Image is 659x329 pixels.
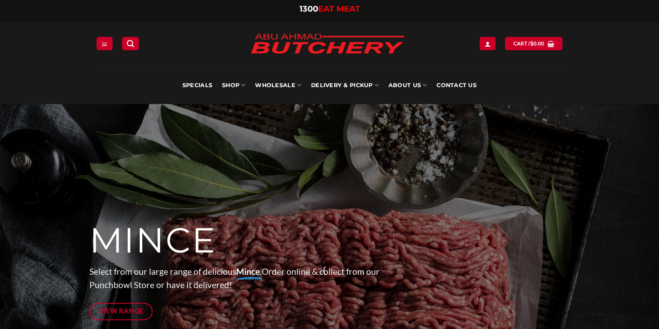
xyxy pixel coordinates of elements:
[243,28,412,61] img: Abu Ahmad Butchery
[182,67,212,104] a: Specials
[530,40,534,48] span: $
[299,4,318,14] span: 1300
[311,67,379,104] a: Delivery & Pickup
[89,303,153,320] a: View Range
[97,37,113,50] a: Menu
[530,40,545,46] bdi: 0.00
[89,266,380,290] span: Select from our large range of delicious Order online & collect from our Punchbowl Store or have ...
[222,67,245,104] a: SHOP
[513,40,545,48] span: Cart /
[255,67,301,104] a: Wholesale
[236,266,262,277] strong: Mince.
[318,4,360,14] span: EAT MEAT
[122,37,139,50] a: Search
[89,219,216,262] span: MINCE
[299,4,360,14] a: 1300EAT MEAT
[388,67,427,104] a: About Us
[505,37,562,50] a: View cart
[98,305,144,317] span: View Range
[480,37,496,50] a: Login
[437,67,477,104] a: Contact Us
